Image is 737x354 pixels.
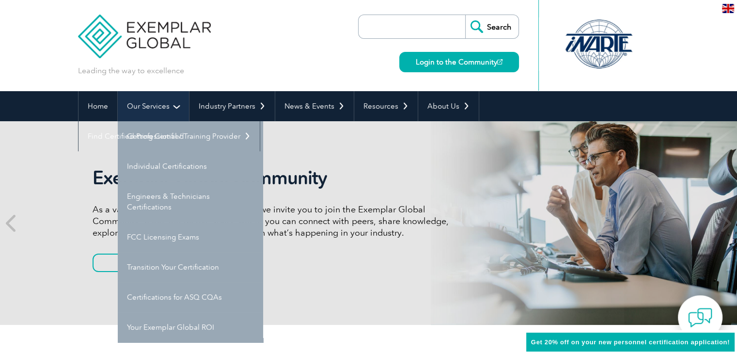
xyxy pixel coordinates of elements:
a: Find Certified Professional / Training Provider [78,121,260,151]
a: Individual Certifications [118,151,263,181]
a: Engineers & Technicians Certifications [118,181,263,222]
a: Login to the Community [399,52,519,72]
a: About Us [418,91,479,121]
img: open_square.png [497,59,502,64]
a: FCC Licensing Exams [118,222,263,252]
a: Join Now [93,254,185,272]
img: en [722,4,734,13]
a: News & Events [275,91,354,121]
a: Transition Your Certification [118,252,263,282]
a: Home [78,91,117,121]
h2: Exemplar Global Community [93,167,456,189]
span: Get 20% off on your new personnel certification application! [531,338,730,346]
p: Leading the way to excellence [78,65,184,76]
a: Our Services [118,91,189,121]
input: Search [465,15,518,38]
a: Certifications for ASQ CQAs [118,282,263,312]
a: Resources [354,91,418,121]
img: contact-chat.png [688,306,712,330]
a: Industry Partners [189,91,275,121]
a: Your Exemplar Global ROI [118,312,263,342]
p: As a valued member of Exemplar Global, we invite you to join the Exemplar Global Community—a fun,... [93,204,456,239]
